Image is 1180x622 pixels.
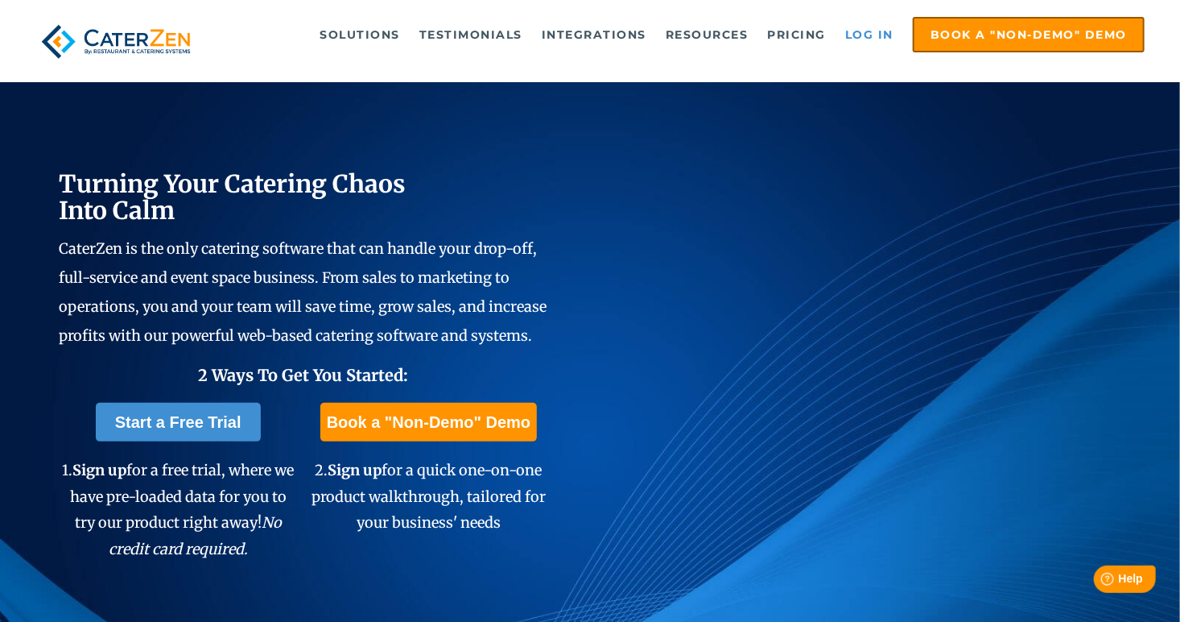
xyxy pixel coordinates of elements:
span: 2 Ways To Get You Started: [198,365,408,385]
div: Navigation Menu [225,17,1145,52]
span: CaterZen is the only catering software that can handle your drop-off, full-service and event spac... [59,239,547,345]
a: Book a "Non-Demo" Demo [913,17,1145,52]
a: Integrations [534,19,654,51]
iframe: Help widget launcher [1037,559,1162,604]
a: Log in [837,19,902,51]
span: Sign up [328,461,382,479]
em: No credit card required. [109,513,282,558]
span: Turning Your Catering Chaos Into Calm [59,168,406,226]
a: Testimonials [411,19,530,51]
a: Solutions [312,19,409,51]
a: Start a Free Trial [96,403,261,442]
a: Pricing [760,19,835,51]
a: Book a "Non-Demo" Demo [320,403,537,442]
span: Sign up [72,461,126,479]
span: 2. for a quick one-on-one product walkthrough, tailored for your business' needs [312,461,546,532]
a: Resources [658,19,757,51]
span: 1. for a free trial, where we have pre-loaded data for you to try our product right away! [62,461,294,558]
img: caterzen [35,17,196,66]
